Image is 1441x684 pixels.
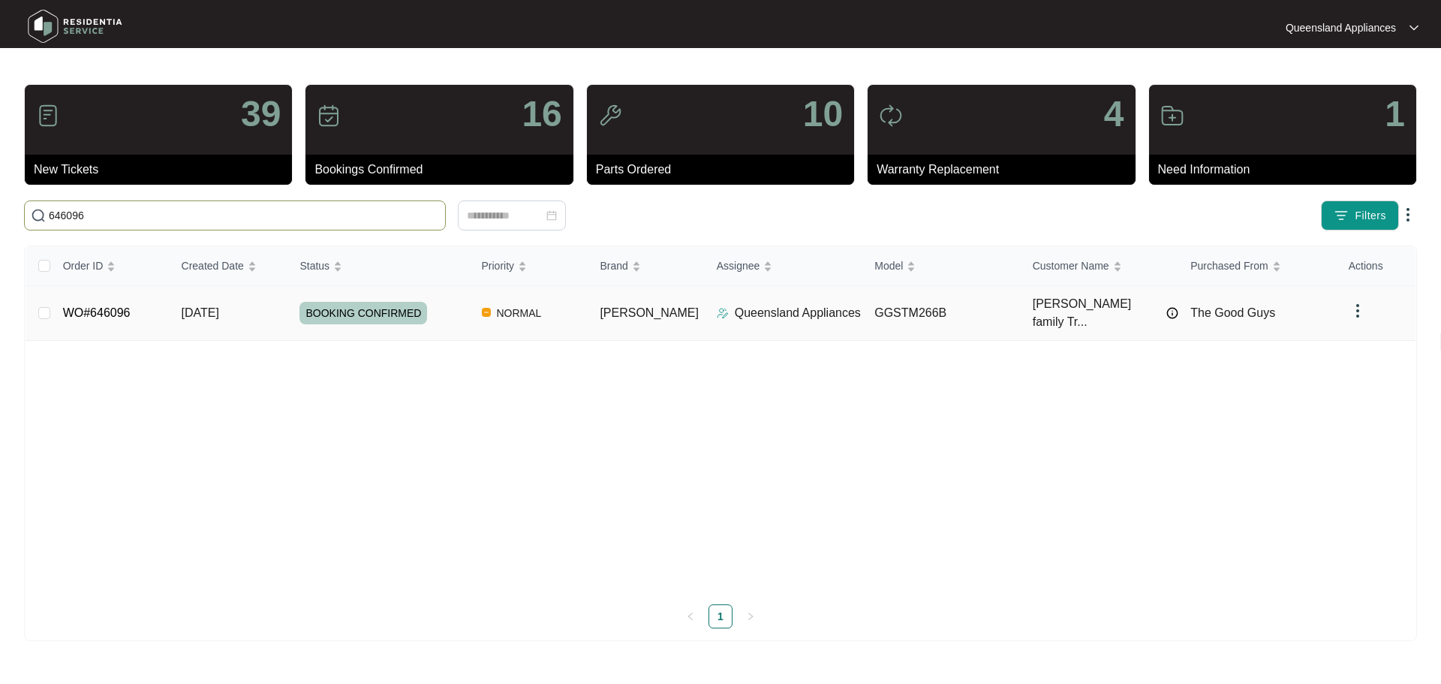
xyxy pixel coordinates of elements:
th: Assignee [705,246,863,286]
td: GGSTM266B [862,286,1021,341]
span: right [746,612,755,621]
th: Model [862,246,1021,286]
th: Priority [470,246,588,286]
img: dropdown arrow [1409,24,1418,32]
img: icon [879,104,903,128]
img: filter icon [1334,208,1349,223]
p: Bookings Confirmed [314,161,573,179]
p: Queensland Appliances [1286,20,1396,35]
span: Purchased From [1190,258,1268,274]
th: Created Date [170,246,288,286]
span: Status [299,258,329,274]
span: NORMAL [491,304,548,322]
li: Previous Page [678,604,702,628]
img: residentia service logo [23,4,128,49]
span: BOOKING CONFIRMED [299,302,427,324]
button: filter iconFilters [1321,200,1399,231]
img: Assigner Icon [717,307,729,319]
span: The Good Guys [1190,306,1275,319]
th: Status [287,246,469,286]
p: 16 [522,96,561,132]
a: 1 [709,605,732,628]
img: icon [36,104,60,128]
span: Model [874,258,903,274]
span: Priority [482,258,515,274]
img: dropdown arrow [1399,206,1417,224]
th: Order ID [51,246,170,286]
th: Actions [1337,246,1415,286]
p: 39 [241,96,281,132]
p: 4 [1104,96,1124,132]
span: Assignee [717,258,760,274]
span: Order ID [63,258,104,274]
p: Parts Ordered [596,161,854,179]
a: WO#646096 [63,306,131,319]
th: Brand [588,246,704,286]
li: 1 [708,604,733,628]
span: Created Date [182,258,244,274]
p: Warranty Replacement [877,161,1135,179]
li: Next Page [739,604,763,628]
p: 10 [803,96,843,132]
img: Vercel Logo [482,308,491,317]
img: Info icon [1166,307,1178,319]
span: left [686,612,695,621]
img: search-icon [31,208,46,223]
button: left [678,604,702,628]
img: icon [317,104,341,128]
img: dropdown arrow [1349,302,1367,320]
span: [PERSON_NAME] family Tr... [1033,295,1160,331]
span: Brand [600,258,627,274]
img: icon [1160,104,1184,128]
p: Need Information [1158,161,1416,179]
th: Customer Name [1021,246,1179,286]
button: right [739,604,763,628]
img: icon [598,104,622,128]
p: 1 [1385,96,1405,132]
span: [DATE] [182,306,219,319]
p: New Tickets [34,161,292,179]
th: Purchased From [1178,246,1337,286]
span: Customer Name [1033,258,1109,274]
p: Queensland Appliances [735,304,861,322]
input: Search by Order Id, Assignee Name, Customer Name, Brand and Model [49,207,439,224]
span: Filters [1355,208,1386,224]
span: [PERSON_NAME] [600,306,699,319]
